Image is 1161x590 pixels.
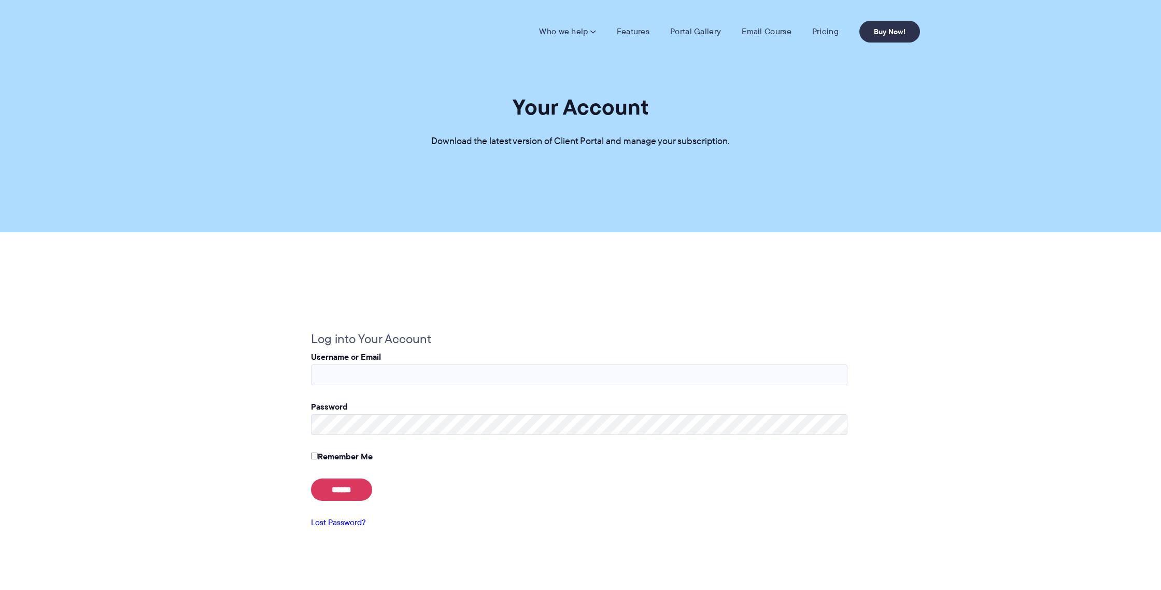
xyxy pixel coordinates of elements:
[311,516,366,528] a: Lost Password?
[742,26,791,37] a: Email Course
[311,350,381,363] label: Username or Email
[859,21,920,43] a: Buy Now!
[617,26,649,37] a: Features
[431,134,730,149] p: Download the latest version of Client Portal and manage your subscription.
[539,26,596,37] a: Who we help
[670,26,721,37] a: Portal Gallery
[311,400,348,413] label: Password
[311,328,431,350] legend: Log into Your Account
[513,93,649,121] h1: Your Account
[812,26,839,37] a: Pricing
[311,453,318,459] input: Remember Me
[311,450,373,462] label: Remember Me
